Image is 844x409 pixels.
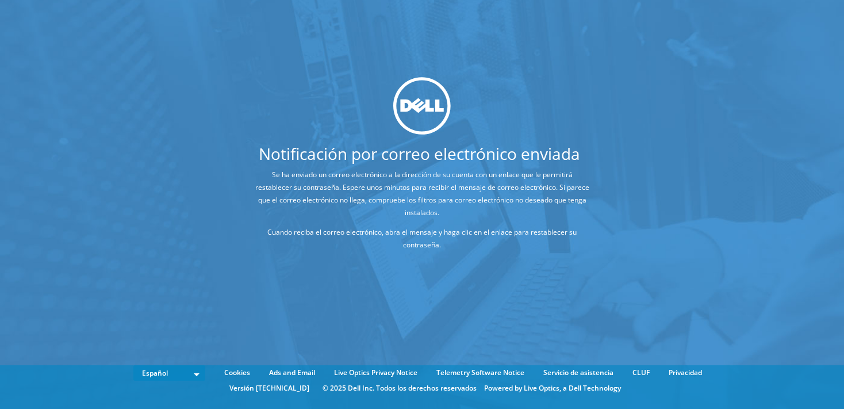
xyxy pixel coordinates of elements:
a: Ads and Email [260,366,324,379]
a: Telemetry Software Notice [428,366,533,379]
a: Cookies [216,366,259,379]
a: CLUF [624,366,658,379]
a: Live Optics Privacy Notice [325,366,426,379]
p: Se ha enviado un correo electrónico a la dirección de su cuenta con un enlace que le permitirá re... [254,169,590,219]
li: Powered by Live Optics, a Dell Technology [484,382,621,395]
li: © 2025 Dell Inc. Todos los derechos reservados [317,382,482,395]
p: Cuando reciba el correo electrónico, abra el mensaje y haga clic en el enlace para restablecer su... [254,226,590,251]
img: dell_svg_logo.svg [393,77,451,135]
a: Servicio de asistencia [535,366,622,379]
li: Versión [TECHNICAL_ID] [224,382,315,395]
h1: Notificación por correo electrónico enviada [211,146,627,162]
a: Privacidad [660,366,711,379]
